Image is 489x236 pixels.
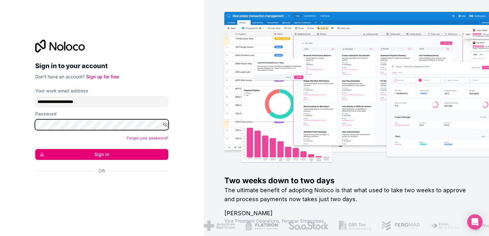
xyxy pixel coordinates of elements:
[245,221,278,231] img: /assets/flatiron-C8eUkumj.png
[32,181,166,195] iframe: Sign in with Google Button
[35,120,168,130] input: Password
[35,149,168,160] button: Sign in
[35,97,168,107] input: Email address
[381,221,421,231] img: /assets/fergmar-CudnrXN5.png
[224,176,469,186] h1: Two weeks down to two days
[288,221,329,231] img: /assets/saastock-C6Zbiodz.png
[127,136,168,140] a: Forgot your password?
[467,214,483,230] div: Open Intercom Messenger
[204,221,235,231] img: /assets/american-red-cross-BAupjrZR.png
[86,74,119,79] a: Sign up for free
[224,218,469,224] h1: Vice President Operations , Fergmar Enterprises
[35,88,88,94] label: Your work email address
[35,74,85,79] span: Don't have an account?
[35,111,57,117] label: Password
[99,168,105,174] span: Or
[35,60,168,72] h2: Sign in to your account
[224,209,469,218] h1: [PERSON_NAME]
[224,186,469,204] h2: The ultimate benefit of adopting Noloco is that what used to take two weeks to approve and proces...
[339,221,371,231] img: /assets/gbstax-C-GtDUiK.png
[431,221,461,231] img: /assets/fiera-fwj2N5v4.png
